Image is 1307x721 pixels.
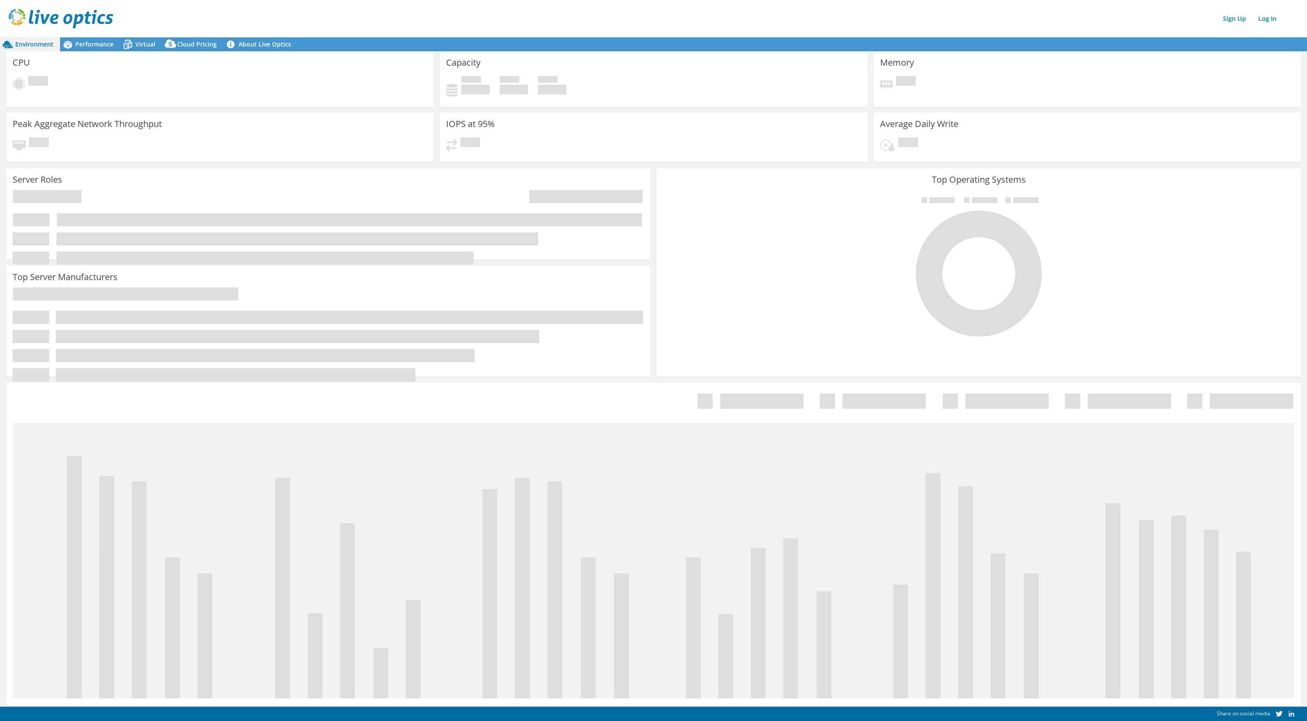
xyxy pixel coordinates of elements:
[1217,710,1270,717] span: Share on social media
[15,40,54,48] span: Environment
[135,40,155,48] span: Virtual
[1254,12,1281,25] a: Log In
[500,85,528,94] h4: 0 GiB
[177,40,217,48] span: Cloud Pricing
[500,76,519,85] span: Free
[663,175,1294,184] h3: Top Operating Systems
[29,137,49,149] span: Pending
[13,119,162,129] h3: Peak Aggregate Network Throughput
[13,175,62,184] h3: Server Roles
[446,58,480,67] h3: Capacity
[538,85,566,94] h4: 0 GiB
[13,58,30,67] h3: CPU
[13,272,118,282] h3: Top Server Manufacturers
[880,58,914,67] h3: Memory
[460,137,480,149] span: Pending
[9,9,113,28] img: live_optics_svg.svg
[223,37,298,51] a: About Live Optics
[461,85,490,94] h4: 0 GiB
[880,119,958,129] h3: Average Daily Write
[28,76,48,88] span: Pending
[1219,12,1250,25] a: Sign Up
[446,119,495,129] h3: IOPS at 95%
[538,76,558,85] span: Total
[898,137,918,149] span: Pending
[461,76,481,85] span: Used
[896,76,916,88] span: Pending
[75,40,114,48] span: Performance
